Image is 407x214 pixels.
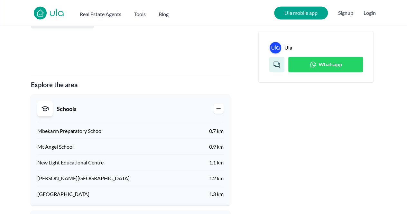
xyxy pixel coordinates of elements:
span: mt angel school [37,143,74,150]
nav: Main [80,8,181,18]
a: Ula [284,44,292,51]
a: ula [49,8,64,19]
h2: Real Estate Agents [80,10,121,18]
span: [PERSON_NAME][GEOGRAPHIC_DATA] [37,174,130,182]
button: Login [364,9,376,17]
span: Whatsapp [318,60,342,68]
span: 0.7 km away [209,127,224,135]
h2: Tools [134,10,146,18]
span: [GEOGRAPHIC_DATA] [37,190,89,198]
span: Signup [338,6,353,19]
span: 1.1 km away [209,158,224,166]
span: new light educational centre [37,158,104,166]
a: Ula [269,42,282,54]
span: mbekarm preparatory school [37,127,103,135]
h2: Blog [159,10,169,18]
button: Real Estate Agents [80,8,121,18]
span: 0.9 km away [209,143,224,150]
img: Ula [270,42,281,53]
span: Schools [57,104,77,113]
h3: Nearby Schools around 1 bedroom Apartment for rent in Kahawa Sukari, Wilaya ya Kiambu county [57,104,77,113]
button: Tools [134,8,146,18]
h2: Explore the area [31,80,230,89]
a: Ula mobile app [274,6,328,19]
span: 1.2 km away [209,174,224,182]
a: Schools [37,101,224,123]
a: Blog [159,8,169,18]
span: 1.3 km away [209,190,224,198]
a: Whatsapp [288,57,363,72]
